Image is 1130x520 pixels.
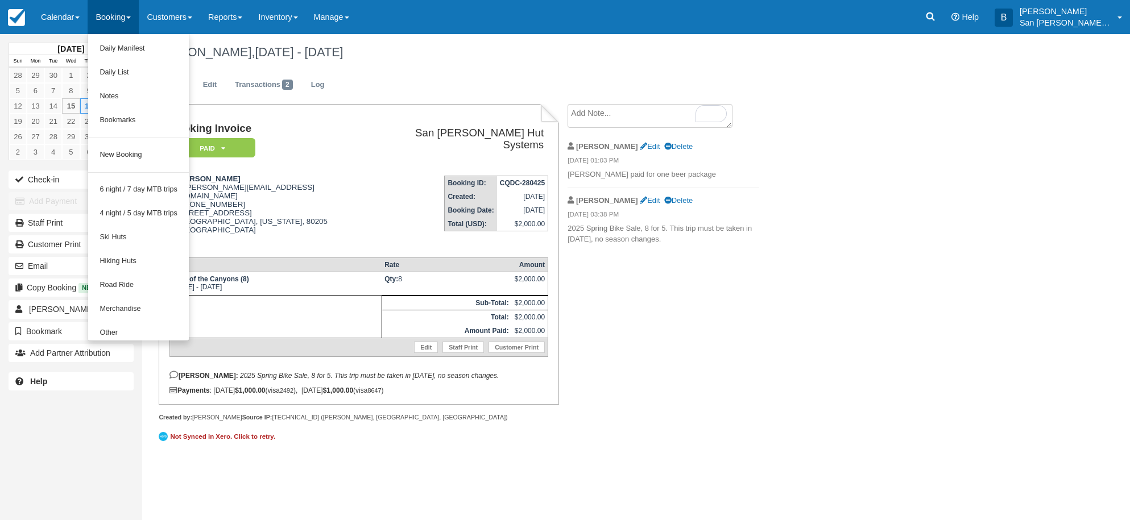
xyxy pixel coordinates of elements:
b: Help [30,377,47,386]
a: 30 [80,129,98,144]
a: 13 [27,98,44,114]
strong: Tour of the Canyons (8) [173,275,249,283]
a: 6 night / 7 day MTB trips [88,178,189,202]
a: Staff Print [442,342,484,353]
a: 6 [80,144,98,160]
a: 16 [80,98,98,114]
th: Tue [44,55,62,68]
div: $2,000.00 [515,275,545,292]
strong: CQDC-280425 [500,179,545,187]
a: 4 night / 5 day MTB trips [88,202,189,226]
a: 9 [80,83,98,98]
a: 20 [27,114,44,129]
h1: [PERSON_NAME], [151,45,981,59]
button: Bookmark [9,322,134,340]
span: Help [962,13,979,22]
button: Copy Booking New [9,278,134,297]
button: Add Partner Attribution [9,344,134,362]
em: Paid [170,138,255,158]
button: Email [9,257,134,275]
p: [PERSON_NAME] paid for one beer package [568,169,759,180]
a: 22 [62,114,80,129]
h1: Booking Invoice [169,123,370,135]
th: Total (USD): [445,217,497,231]
a: Staff Print [9,214,134,232]
strong: Created by: [159,414,192,421]
i: Help [951,13,959,21]
strong: [PERSON_NAME] [177,174,241,183]
span: 2 [282,80,293,90]
th: Total: [382,310,512,324]
a: 5 [9,83,27,98]
img: checkfront-main-nav-mini-logo.png [8,9,25,26]
textarea: To enrich screen reader interactions, please activate Accessibility in Grammarly extension settings [568,104,732,128]
a: 27 [27,129,44,144]
a: 28 [9,68,27,83]
a: 6 [27,83,44,98]
strong: Payments [169,386,210,394]
a: Road Ride [88,273,189,297]
td: [DATE] - [DATE] [169,272,382,295]
td: [DATE] [497,203,548,217]
th: Mon [27,55,44,68]
h2: San [PERSON_NAME] Hut Systems [375,127,544,151]
a: Ski Huts [88,226,189,249]
a: Log [303,74,333,96]
a: 2 [80,68,98,83]
td: [DATE] [497,190,548,203]
a: 21 [44,114,62,129]
th: Amount Paid: [382,324,512,338]
td: $2,000.00 [512,324,548,338]
a: 8 [62,83,80,98]
strong: [DATE] [57,44,84,53]
th: Item [169,257,382,272]
small: 8647 [367,387,381,394]
em: 2025 Spring Bike Sale, 8 for 5. This trip must be taken in [DATE], no season changes. [240,372,499,380]
a: Edit [194,74,225,96]
td: $2,000.00 [512,310,548,324]
a: 29 [62,129,80,144]
em: [DATE] 01:03 PM [568,156,759,168]
button: Check-in [9,170,134,189]
a: Edit [640,142,660,151]
a: New Booking [88,143,189,167]
div: [PERSON_NAME] [TECHNICAL_ID] ([PERSON_NAME], [GEOGRAPHIC_DATA], [GEOGRAPHIC_DATA]) [159,413,558,422]
a: 14 [44,98,62,114]
strong: [PERSON_NAME] [576,196,638,205]
a: 30 [44,68,62,83]
a: Not Synced in Xero. Click to retry. [159,430,278,443]
a: 29 [27,68,44,83]
p: [PERSON_NAME] [1020,6,1111,17]
div: B [995,9,1013,27]
a: 28 [44,129,62,144]
ul: Booking [88,34,189,341]
th: Sub-Total: [382,296,512,310]
th: Sun [9,55,27,68]
strong: $1,000.00 [235,386,265,394]
a: Paid [169,138,251,159]
a: Delete [664,142,693,151]
strong: Qty [384,275,398,283]
strong: [PERSON_NAME] [576,142,638,151]
a: Daily List [88,61,189,85]
th: Thu [80,55,98,68]
strong: Source IP: [242,414,272,421]
a: Customer Print [9,235,134,253]
a: Hiking Huts [88,249,189,273]
td: $2,000.00 [497,217,548,231]
a: Other [88,321,189,345]
div: [PERSON_NAME][EMAIL_ADDRESS][DOMAIN_NAME] [PHONE_NUMBER] [STREET_ADDRESS] [GEOGRAPHIC_DATA], [US_... [169,174,370,248]
strong: $1,000.00 [323,386,353,394]
th: Booking Date: [445,203,497,217]
p: 2025 Spring Bike Sale, 8 for 5. This trip must be taken in [DATE], no season changes. [568,223,759,244]
a: 4 [44,144,62,160]
a: 15 [62,98,80,114]
div: : [DATE] (visa ), [DATE] (visa ) [169,386,548,394]
a: Edit [640,196,660,205]
strong: [PERSON_NAME]: [169,372,238,380]
th: Rate [382,257,512,272]
td: $2,000.00 [512,296,548,310]
span: [DATE] - [DATE] [255,45,343,59]
a: Merchandise [88,297,189,321]
a: Daily Manifest [88,37,189,61]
